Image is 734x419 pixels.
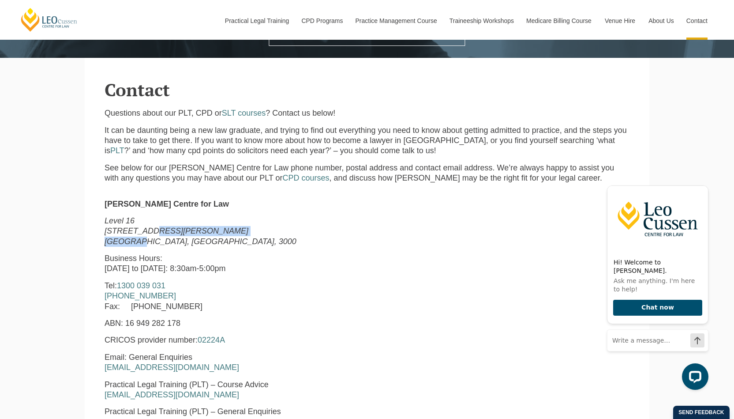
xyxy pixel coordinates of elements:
[105,226,248,235] em: [STREET_ADDRESS][PERSON_NAME]
[349,2,443,40] a: Practice Management Course
[105,335,405,345] p: CRICOS provider number:
[105,253,405,274] p: Business Hours: [DATE] to [DATE]: 8:30am-5:00pm
[105,291,176,300] a: [PHONE_NUMBER]
[680,2,714,40] a: Contact
[20,7,79,32] a: [PERSON_NAME] Centre for Law
[105,200,229,208] strong: [PERSON_NAME] Centre for Law
[105,390,239,399] a: [EMAIL_ADDRESS][DOMAIN_NAME]
[105,80,629,99] h2: Contact
[105,380,405,400] p: Practical Legal Training (PLT) – Course Advice
[198,336,225,344] a: 02224A
[222,109,266,117] a: SLT courses
[105,237,296,246] em: [GEOGRAPHIC_DATA], [GEOGRAPHIC_DATA], 3000
[598,2,642,40] a: Venue Hire
[117,281,165,290] a: 1300 039 031
[105,163,629,184] p: See below for our [PERSON_NAME] Centre for Law phone number, postal address and contact email add...
[105,108,629,118] p: Questions about our PLT, CPD or ? Contact us below!
[218,2,295,40] a: Practical Legal Training
[105,407,281,416] span: Practical Legal Training (PLT) – General Enquiries
[105,281,405,312] p: Tel: Fax: [PHONE_NUMBER]
[105,352,405,373] p: Email: General Enquiries
[295,2,348,40] a: CPD Programs
[520,2,598,40] a: Medicare Billing Course
[105,318,405,328] p: ABN: 16 949 282 178
[105,216,135,225] em: Level 16
[110,146,124,155] a: PLT
[283,174,330,182] a: CPD courses
[105,125,629,156] p: It can be daunting being a new law graduate, and trying to find out everything you need to know a...
[443,2,520,40] a: Traineeship Workshops
[600,178,712,397] iframe: LiveChat chat widget
[642,2,680,40] a: About Us
[105,363,239,372] a: [EMAIL_ADDRESS][DOMAIN_NAME]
